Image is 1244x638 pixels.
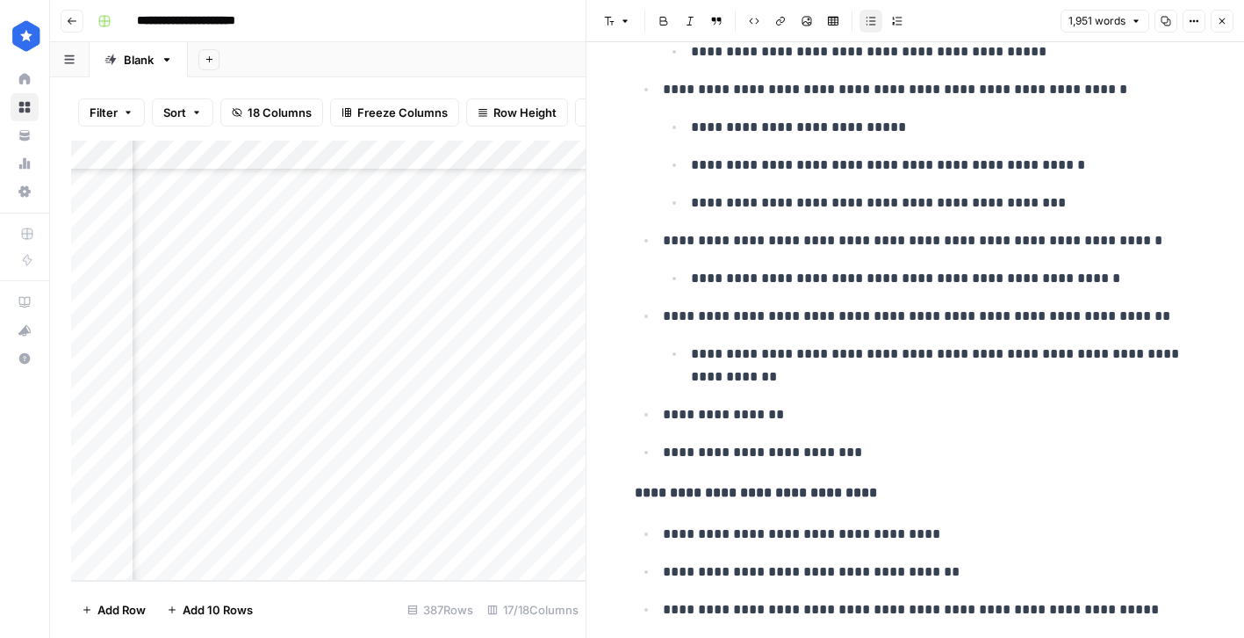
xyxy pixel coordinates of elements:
button: Add Row [71,596,156,624]
a: Settings [11,178,39,206]
a: Usage [11,149,39,178]
img: ConsumerAffairs Logo [11,20,42,52]
span: Freeze Columns [357,104,448,121]
div: 387 Rows [400,596,480,624]
button: 18 Columns [220,98,323,127]
div: What's new? [11,317,38,344]
button: Freeze Columns [330,98,459,127]
a: AirOps Academy [11,288,39,316]
a: Blank [90,42,188,77]
button: Help + Support [11,344,39,373]
button: 1,951 words [1061,10,1149,33]
span: 18 Columns [248,104,312,121]
a: Your Data [11,121,39,149]
div: Blank [124,51,154,69]
button: Row Height [466,98,568,127]
span: Add 10 Rows [183,601,253,619]
a: Browse [11,93,39,121]
button: Workspace: ConsumerAffairs [11,14,39,58]
a: Home [11,65,39,93]
div: 17/18 Columns [480,596,586,624]
span: 1,951 words [1068,13,1125,29]
button: What's new? [11,316,39,344]
button: Sort [152,98,213,127]
span: Filter [90,104,118,121]
span: Sort [163,104,186,121]
button: Filter [78,98,145,127]
span: Row Height [493,104,557,121]
span: Add Row [97,601,146,619]
button: Add 10 Rows [156,596,263,624]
